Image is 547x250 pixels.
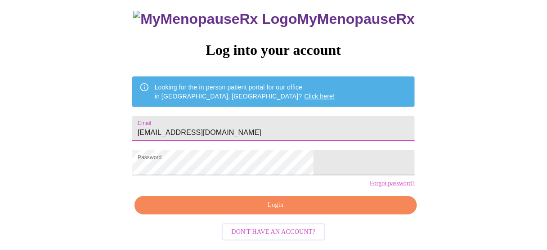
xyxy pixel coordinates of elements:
[370,180,415,187] a: Forgot password?
[133,11,297,27] img: MyMenopauseRx Logo
[222,223,326,241] button: Don't have an account?
[145,200,407,211] span: Login
[220,228,328,235] a: Don't have an account?
[133,11,415,27] h3: MyMenopauseRx
[155,79,335,104] div: Looking for the in person patient portal for our office in [GEOGRAPHIC_DATA], [GEOGRAPHIC_DATA]?
[305,93,335,100] a: Click here!
[232,227,316,238] span: Don't have an account?
[132,42,415,58] h3: Log into your account
[135,196,417,214] button: Login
